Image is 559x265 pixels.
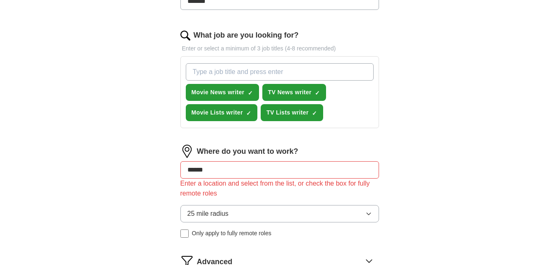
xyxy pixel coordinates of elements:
[312,110,317,117] span: ✓
[315,90,320,96] span: ✓
[180,205,379,222] button: 25 mile radius
[197,146,298,157] label: Where do you want to work?
[192,108,243,117] span: Movie Lists writer
[180,31,190,41] img: search.png
[187,209,229,219] span: 25 mile radius
[268,88,312,97] span: TV News writer
[246,110,251,117] span: ✓
[192,88,245,97] span: Movie News writer
[180,145,194,158] img: location.png
[261,104,323,121] button: TV Lists writer✓
[248,90,253,96] span: ✓
[192,229,271,238] span: Only apply to fully remote roles
[194,30,299,41] label: What job are you looking for?
[186,63,374,81] input: Type a job title and press enter
[180,179,379,198] div: Enter a location and select from the list, or check the box for fully remote roles
[262,84,326,101] button: TV News writer✓
[266,108,309,117] span: TV Lists writer
[186,84,259,101] button: Movie News writer✓
[186,104,258,121] button: Movie Lists writer✓
[180,229,189,238] input: Only apply to fully remote roles
[180,44,379,53] p: Enter or select a minimum of 3 job titles (4-8 recommended)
